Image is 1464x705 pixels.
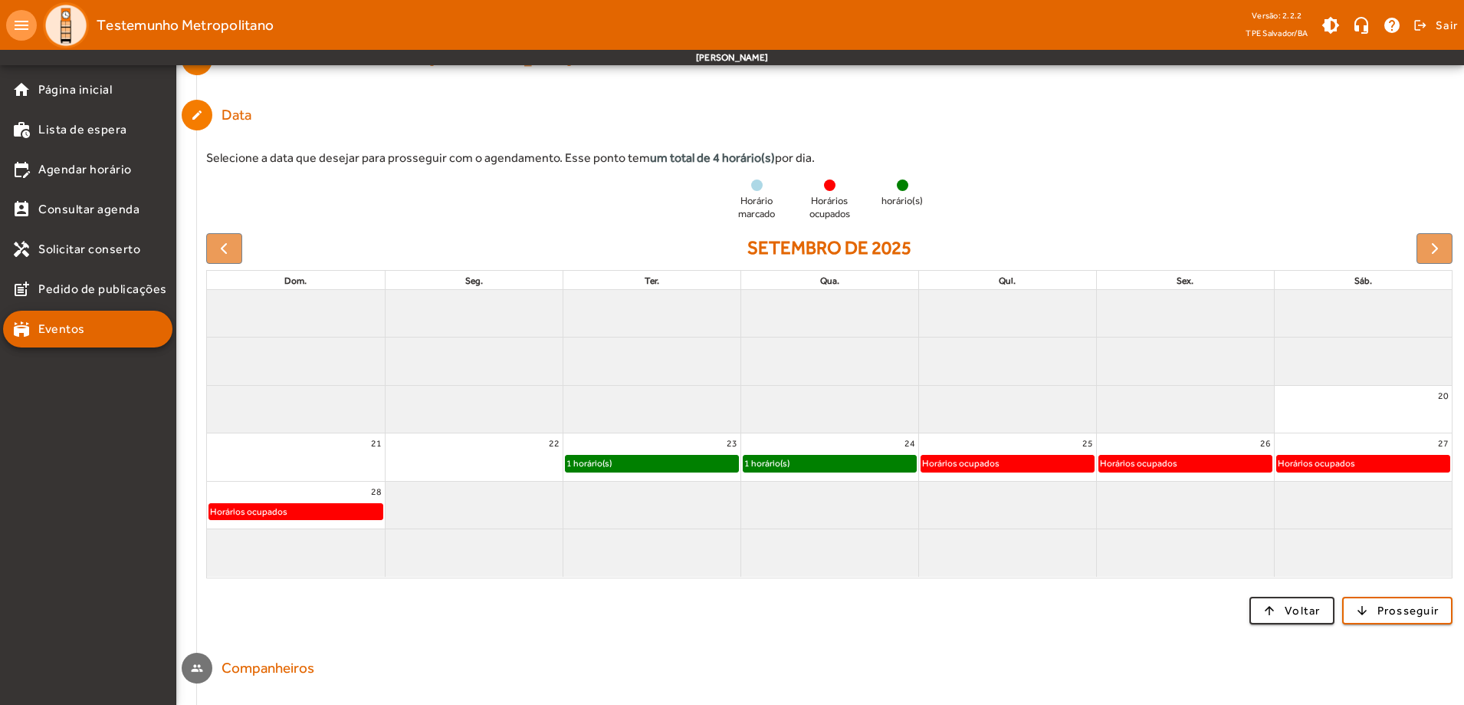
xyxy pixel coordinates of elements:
td: 22 de setembro de 2025 [385,433,563,482]
span: Pedido de publicações [38,280,167,298]
mat-icon: create [191,109,203,121]
mat-icon: stadium [12,320,31,338]
span: Página inicial [38,81,112,99]
td: 26 de setembro de 2025 [1096,433,1274,482]
td: 25 de setembro de 2025 [918,433,1096,482]
span: Prosseguir [1377,602,1439,620]
h2: setembro de 2025 [747,237,911,259]
a: 27 de setembro de 2025 [1435,433,1452,453]
a: domingo [281,272,310,289]
a: segunda-feira [462,272,486,289]
mat-icon: perm_contact_calendar [12,200,31,219]
a: 20 de setembro de 2025 [1435,386,1452,406]
td: 28 de setembro de 2025 [207,481,385,529]
a: 26 de setembro de 2025 [1257,433,1274,453]
div: Horários ocupados [1277,456,1356,471]
div: Versão: 2.2.2 [1246,6,1308,25]
div: Companheiros [222,657,314,680]
mat-icon: work_history [12,120,31,139]
div: Horários ocupados [1099,456,1178,471]
div: Horários ocupados [921,456,1000,471]
div: Data [222,104,260,127]
td: 24 de setembro de 2025 [740,433,918,482]
span: Horário marcado [726,195,787,221]
mat-icon: menu [6,10,37,41]
td: 27 de setembro de 2025 [1274,433,1452,482]
span: Agendar horário [38,160,132,179]
div: Selecione a data que desejar para prosseguir com o agendamento. Esse ponto tem por dia. [206,149,1453,167]
span: Solicitar conserto [38,240,140,259]
span: TPE Salvador/BA [1246,25,1308,41]
span: Horários ocupados [799,195,860,221]
a: 25 de setembro de 2025 [1079,433,1096,453]
strong: um total de 4 horário(s) [650,150,775,165]
a: 23 de setembro de 2025 [724,433,740,453]
td: 21 de setembro de 2025 [207,433,385,482]
mat-icon: home [12,81,31,99]
a: quarta-feira [817,272,842,289]
div: 1 horário(s) [566,456,612,471]
a: 21 de setembro de 2025 [368,433,385,453]
a: 22 de setembro de 2025 [546,433,563,453]
div: 1 horário(s) [743,456,790,471]
span: Sair [1436,13,1458,38]
button: Voltar [1249,597,1334,624]
a: Testemunho Metropolitano [37,2,274,48]
a: quinta-feira [996,272,1019,289]
td: 23 de setembro de 2025 [563,433,740,482]
button: Prosseguir [1342,597,1453,624]
span: Testemunho Metropolitano [97,13,274,38]
span: Lista de espera [38,120,127,139]
button: Sair [1411,14,1458,37]
span: Eventos [38,320,85,338]
mat-icon: handyman [12,240,31,259]
img: Logo TPE [43,2,89,48]
span: horário(s) [881,195,923,208]
mat-icon: edit_calendar [12,160,31,179]
a: 28 de setembro de 2025 [368,482,385,502]
a: sexta-feira [1173,272,1196,289]
a: sábado [1351,272,1375,289]
span: Voltar [1285,602,1321,620]
span: Consultar agenda [38,200,140,219]
a: terça-feira [642,272,662,289]
mat-icon: post_add [12,280,31,298]
div: Horários ocupados [209,504,288,519]
mat-icon: people [191,662,203,674]
a: 24 de setembro de 2025 [901,433,918,453]
td: 20 de setembro de 2025 [1274,385,1452,433]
